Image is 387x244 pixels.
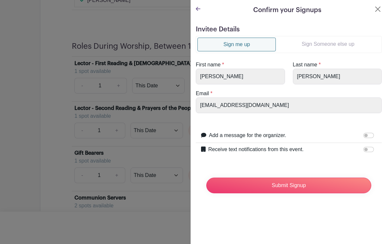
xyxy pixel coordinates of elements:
[209,131,286,139] label: Add a message for the organizer.
[293,61,317,69] label: Last name
[196,90,209,97] label: Email
[196,26,382,33] h5: Invitee Details
[196,61,221,69] label: First name
[208,146,304,153] label: Receive text notifications from this event.
[253,5,321,15] h5: Confirm your Signups
[197,38,276,51] a: Sign me up
[374,5,382,13] button: Close
[206,178,371,193] input: Submit Signup
[276,38,380,51] a: Sign Someone else up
